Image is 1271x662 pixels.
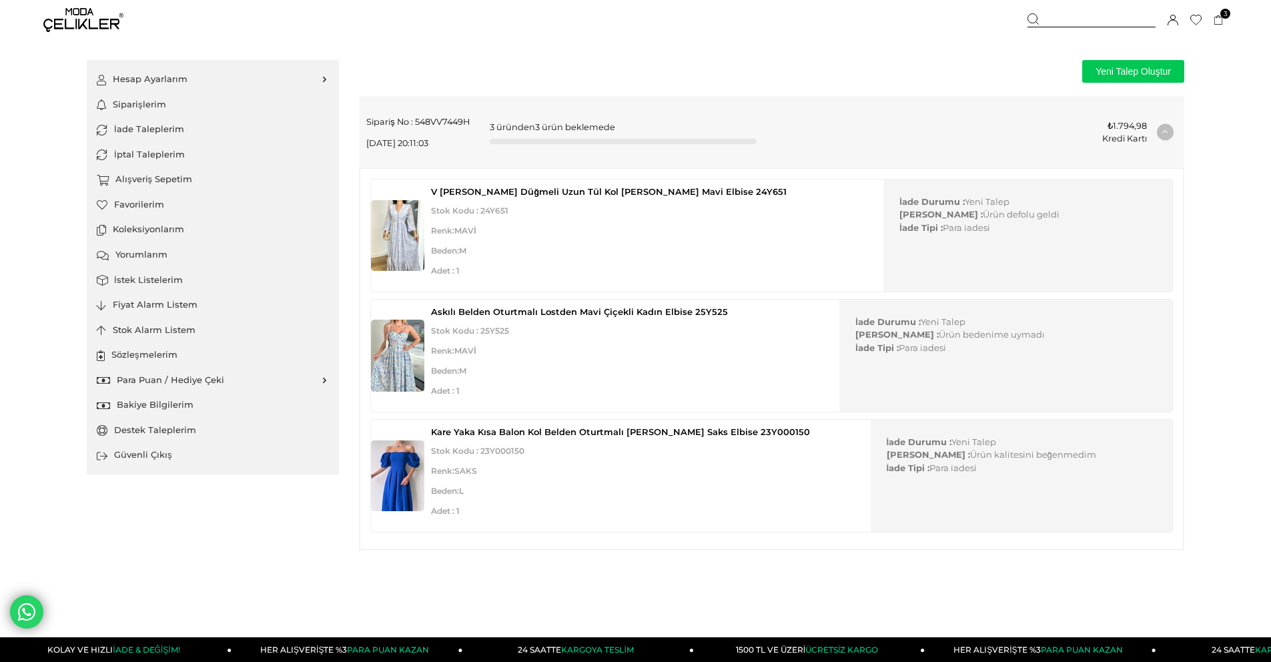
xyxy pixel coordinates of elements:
[113,645,179,655] span: İADE & DEĞİŞİM!
[97,392,329,418] a: Bakiye Bilgilerim
[855,329,939,340] b: [PERSON_NAME] :
[431,245,787,257] p: Beden:M
[694,637,925,662] a: 1500 TL VE ÜZERİÜCRETSİZ KARGO
[97,368,329,393] a: Para Puan / Hediye Çeki
[1102,132,1147,145] div: Kredi Kartı
[97,318,329,343] a: Stok Alarm Listem
[887,448,1156,462] span: Ürün kalitesini beğenmedim
[232,637,462,662] a: HER ALIŞVERİŞTE %3PARA PUAN KAZAN
[371,440,424,511] img: Kare Yaka Kısa Balon Kol Belden Oturtmalı Brice Kadın Saks Elbise 23Y000150
[1220,9,1230,19] span: 3
[97,242,329,268] a: Yorumlarım
[887,462,930,473] b: İade Tipi :
[463,637,694,662] a: 24 SAATTEKARGOYA TESLİM
[887,449,970,460] b: [PERSON_NAME] :
[899,209,983,220] b: [PERSON_NAME] :
[431,445,810,457] p: Stok Kodu : 23Y000150
[855,328,1156,342] span: Ürün bedenime uymadı
[366,115,469,128] p: Sipariş No : 548VV7449H
[97,442,329,468] a: Güvenli Çıkış
[431,186,787,197] div: V [PERSON_NAME] Düğmeli Uzun Tül Kol [PERSON_NAME] Mavi Elbise 24Y651
[97,67,329,92] a: Hesap Ayarlarım
[97,292,329,318] a: Fiyat Alarm Listem
[347,645,429,655] span: PARA PUAN KAZAN
[431,426,810,437] div: Kare Yaka Kısa Balon Kol Belden Oturtmalı [PERSON_NAME] Saks Elbise 23Y000150
[97,142,329,168] a: İptal Taleplerim
[899,222,943,233] b: İade Tipi :
[855,342,899,353] b: İade Tipi :
[431,505,810,517] p: Adet : 1
[97,117,329,142] a: İade Taleplerim
[1102,119,1147,132] div: ₺1.794,98
[1,637,232,662] a: KOLAY VE HIZLIİADE & DEĞİŞİM!
[431,485,810,497] p: Beden:L
[97,92,329,117] a: Siparişlerim
[855,316,921,327] b: İade Durumu :
[925,637,1156,662] a: HER ALIŞVERİŞTE %3PARA PUAN KAZAN
[366,137,469,149] p: [DATE] 20:11:03
[535,122,615,132] span: 3 ürün beklemede
[431,306,728,317] div: Askılı Belden Oturtmalı Lostden Mavi Çiçekli Kadın Elbise 25Y525
[97,268,329,293] a: İstek Listelerim
[431,225,787,237] p: Renk:MAVİ
[887,436,1156,449] span: Yeni Talep
[899,196,965,207] b: İade Durumu :
[1041,645,1123,655] span: PARA PUAN KAZAN
[97,418,329,443] a: Destek Taleplerim
[371,320,424,392] img: Askılı Belden Oturtmalı Lostden Mavi Çiçekli Kadın Elbise 25Y525
[431,345,728,357] p: Renk:MAVİ
[97,192,329,218] a: Favorilerim
[855,342,1156,355] span: Para iadesi
[431,325,728,337] p: Stok Kodu : 25Y525
[490,121,757,144] div: 3 üründen
[855,316,1156,329] span: Yeni Talep
[887,462,1156,475] span: Para iadesi
[899,196,1156,209] span: Yeni Talep
[805,645,878,655] span: ÜCRETSİZ KARGO
[431,205,787,217] p: Stok Kodu : 24Y651
[431,385,728,397] p: Adet : 1
[431,265,787,277] p: Adet : 1
[97,217,329,242] a: Koleksiyonlarım
[371,200,424,271] img: V Yaka Önü Düğmeli Uzun Tül Kol Aris Kadın Mavi Elbise 24Y651
[1214,15,1224,25] a: 3
[887,436,952,447] b: İade Durumu :
[431,365,728,377] p: Beden:M
[899,208,1156,222] span: Ürün defolu geldi
[1082,60,1184,83] button: Yeni Talep Oluştur
[97,167,329,192] a: Alışveriş Sepetim
[43,8,123,32] img: logo
[431,465,810,477] p: Renk:SAKS
[97,342,329,368] a: Sözleşmelerim
[899,222,1156,235] span: Para iadesi
[561,645,633,655] span: KARGOYA TESLİM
